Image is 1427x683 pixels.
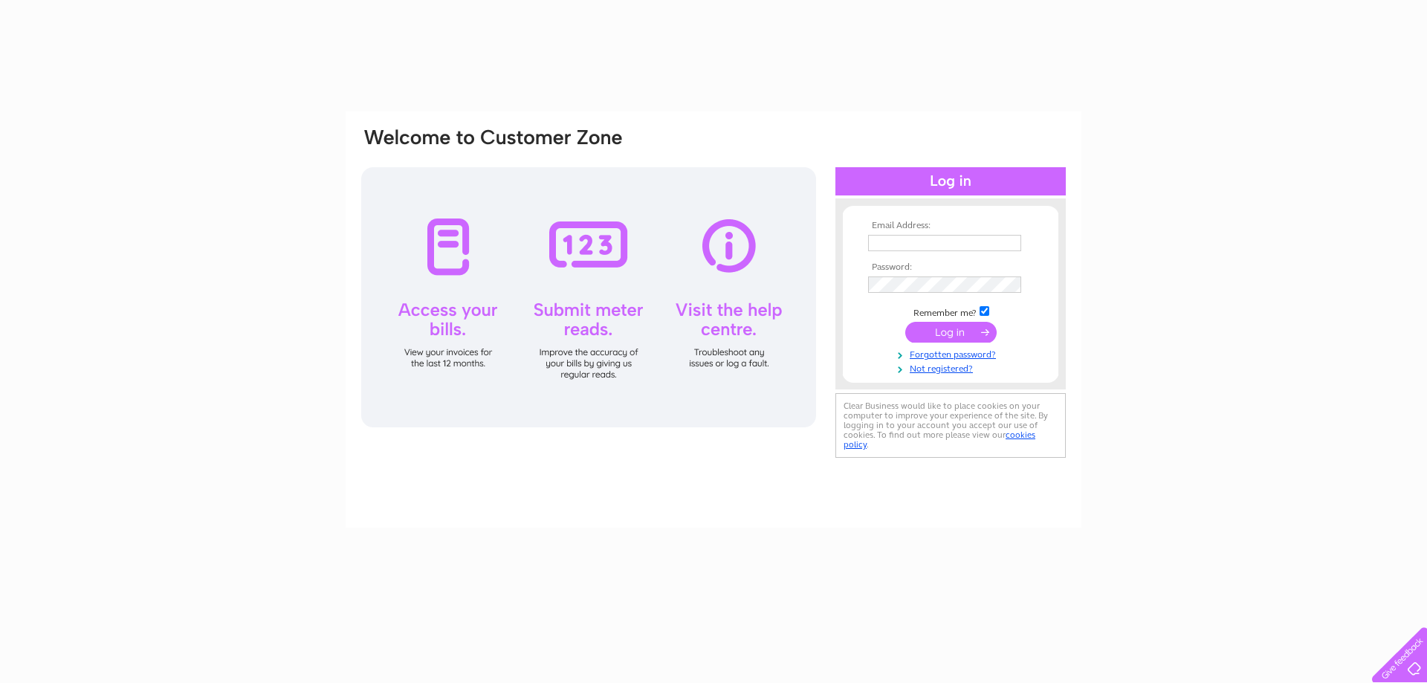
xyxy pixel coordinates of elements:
[864,262,1037,273] th: Password:
[864,304,1037,319] td: Remember me?
[835,393,1066,458] div: Clear Business would like to place cookies on your computer to improve your experience of the sit...
[868,360,1037,375] a: Not registered?
[864,221,1037,231] th: Email Address:
[905,322,997,343] input: Submit
[868,346,1037,360] a: Forgotten password?
[844,430,1035,450] a: cookies policy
